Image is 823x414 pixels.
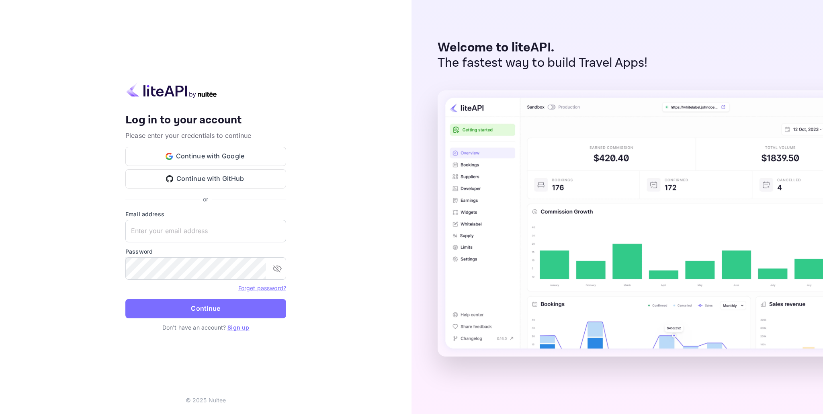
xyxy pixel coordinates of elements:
[125,210,286,218] label: Email address
[125,131,286,140] p: Please enter your credentials to continue
[125,247,286,256] label: Password
[125,323,286,332] p: Don't have an account?
[125,147,286,166] button: Continue with Google
[186,396,226,404] p: © 2025 Nuitee
[438,40,648,55] p: Welcome to liteAPI.
[269,260,285,277] button: toggle password visibility
[125,82,218,98] img: liteapi
[203,195,208,203] p: or
[238,285,286,291] a: Forget password?
[125,169,286,189] button: Continue with GitHub
[227,324,249,331] a: Sign up
[125,220,286,242] input: Enter your email address
[125,299,286,318] button: Continue
[125,113,286,127] h4: Log in to your account
[238,284,286,292] a: Forget password?
[438,55,648,71] p: The fastest way to build Travel Apps!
